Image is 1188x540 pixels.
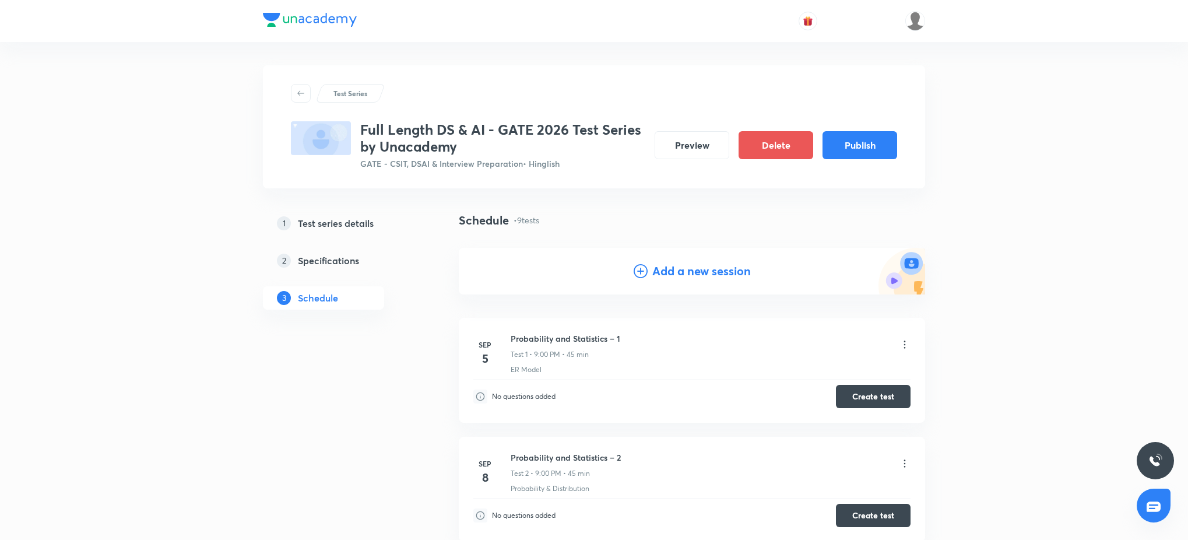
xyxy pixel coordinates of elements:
[511,451,621,464] h6: Probability and Statistics – 2
[492,510,556,521] p: No questions added
[298,216,374,230] h5: Test series details
[263,249,421,272] a: 2Specifications
[511,468,590,479] p: Test 2 • 9:00 PM • 45 min
[263,13,357,27] img: Company Logo
[298,254,359,268] h5: Specifications
[333,88,367,99] p: Test Series
[473,390,487,404] img: infoIcon
[836,385,911,408] button: Create test
[263,212,421,235] a: 1Test series details
[511,332,620,345] h6: Probability and Statistics – 1
[652,262,751,280] h4: Add a new session
[1148,454,1162,468] img: ttu
[298,291,338,305] h5: Schedule
[905,11,925,31] img: krishnakumar J
[473,350,497,367] h4: 5
[277,216,291,230] p: 1
[473,458,497,469] h6: Sep
[511,483,589,494] p: Probability & Distribution
[511,364,542,375] p: ER Model
[459,212,509,229] h4: Schedule
[473,509,487,523] img: infoIcon
[263,13,357,30] a: Company Logo
[277,291,291,305] p: 3
[492,391,556,402] p: No questions added
[291,121,351,155] img: fallback-thumbnail.png
[277,254,291,268] p: 2
[511,349,589,360] p: Test 1 • 9:00 PM • 45 min
[803,16,813,26] img: avatar
[360,121,645,155] h3: Full Length DS & AI - GATE 2026 Test Series by Unacademy
[514,214,539,226] p: • 9 tests
[655,131,729,159] button: Preview
[360,157,645,170] p: GATE - CSIT, DSAI & Interview Preparation • Hinglish
[739,131,813,159] button: Delete
[878,248,925,294] img: Add
[473,339,497,350] h6: Sep
[823,131,897,159] button: Publish
[799,12,817,30] button: avatar
[836,504,911,527] button: Create test
[473,469,497,486] h4: 8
